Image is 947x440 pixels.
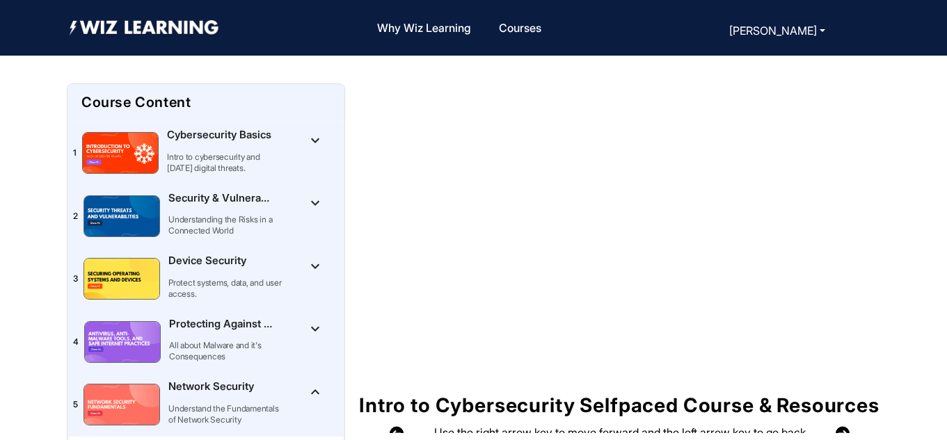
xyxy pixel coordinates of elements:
[168,253,273,269] p: Device Security
[307,384,324,400] mat-icon: keyboard_arrow_up
[69,373,343,437] mat-tree-node: Toggle [object Object]Network Security
[81,95,331,109] p: Course Content
[168,190,273,206] p: Security & Vulnerabilities
[69,247,343,311] mat-tree-node: Toggle [object Object]Device Security
[301,251,329,279] button: Toggle [object Object]Device Security
[168,214,283,236] p: Understanding the Risks in a Connected World
[301,188,329,216] button: Toggle [object Object]Security & Vulnerabilities
[69,122,343,185] mat-tree-node: Toggle [object Object]Cybersecurity Basics
[307,195,324,211] mat-icon: keyboard_arrow_down
[168,379,273,395] p: Network Security
[307,132,324,149] mat-icon: keyboard_arrow_down
[73,331,79,353] p: 4
[69,185,343,248] mat-tree-node: Toggle [object Object]Security & Vulnerabilities
[307,320,324,337] mat-icon: keyboard_arrow_down
[73,393,78,416] p: 5
[167,152,282,174] p: Intro to cybersecurity and [DATE] digital threats.
[169,316,273,332] p: Protecting Against Malware
[307,258,324,275] mat-icon: keyboard_arrow_down
[73,205,78,227] p: 2
[168,277,283,300] p: Protect systems, data, and user access.
[167,127,271,143] p: Cybersecurity Basics
[69,311,343,374] mat-tree-node: Toggle [object Object]Protecting Against Malware
[168,403,283,425] p: Understand the Fundamentals of Network Security
[301,377,329,405] button: Toggle [object Object]Network Security
[301,314,329,342] button: Toggle [object Object]Protecting Against Malware
[169,340,284,362] p: All about Malware and it's Consequences
[372,13,477,43] a: Why Wiz Learning
[73,268,78,290] p: 3
[301,125,329,153] button: Toggle [object Object]Cybersecurity Basics
[73,142,77,164] p: 1
[359,396,880,415] p: Intro to Cybersecurity Selfpaced Course & Resources
[493,13,547,43] a: Courses
[725,21,829,40] button: [PERSON_NAME]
